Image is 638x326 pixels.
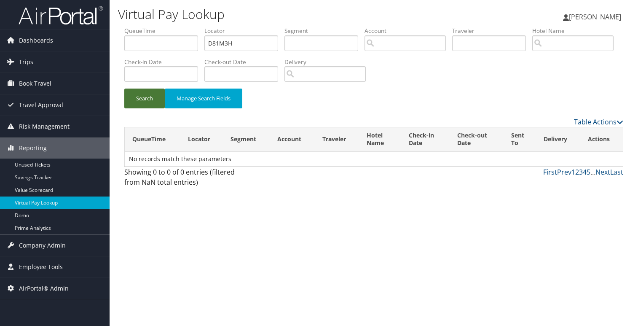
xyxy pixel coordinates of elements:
label: Hotel Name [532,27,620,35]
a: Last [610,167,623,177]
th: Check-out Date: activate to sort column ascending [450,127,504,151]
label: Locator [204,27,284,35]
th: Actions [580,127,623,151]
label: Traveler [452,27,532,35]
th: Segment: activate to sort column ascending [223,127,270,151]
button: Manage Search Fields [165,89,242,108]
th: Account: activate to sort column ascending [270,127,314,151]
th: Delivery: activate to sort column ascending [536,127,580,151]
a: Prev [557,167,571,177]
span: Risk Management [19,116,70,137]
span: [PERSON_NAME] [569,12,621,22]
a: [PERSON_NAME] [563,4,630,30]
span: Travel Approval [19,94,63,116]
th: QueueTime: activate to sort column ascending [125,127,180,151]
button: Search [124,89,165,108]
td: No records match these parameters [125,151,623,167]
span: Employee Tools [19,256,63,278]
a: 4 [583,167,587,177]
a: First [543,167,557,177]
label: Delivery [284,58,372,66]
th: Hotel Name: activate to sort column descending [359,127,401,151]
span: Dashboards [19,30,53,51]
span: Company Admin [19,235,66,256]
label: QueueTime [124,27,204,35]
th: Locator: activate to sort column ascending [180,127,223,151]
a: 5 [587,167,590,177]
img: airportal-logo.png [19,5,103,25]
h1: Virtual Pay Lookup [118,5,459,23]
th: Traveler: activate to sort column ascending [315,127,359,151]
a: 3 [579,167,583,177]
span: Reporting [19,137,47,159]
label: Check-in Date [124,58,204,66]
a: Table Actions [574,117,623,127]
label: Account [365,27,452,35]
span: Trips [19,51,33,73]
th: Check-in Date: activate to sort column ascending [401,127,450,151]
th: Sent To: activate to sort column ascending [504,127,536,151]
span: Book Travel [19,73,51,94]
span: AirPortal® Admin [19,278,69,299]
a: 1 [571,167,575,177]
a: Next [595,167,610,177]
a: 2 [575,167,579,177]
label: Segment [284,27,365,35]
div: Showing 0 to 0 of 0 entries (filtered from NaN total entries) [124,167,240,191]
span: … [590,167,595,177]
label: Check-out Date [204,58,284,66]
